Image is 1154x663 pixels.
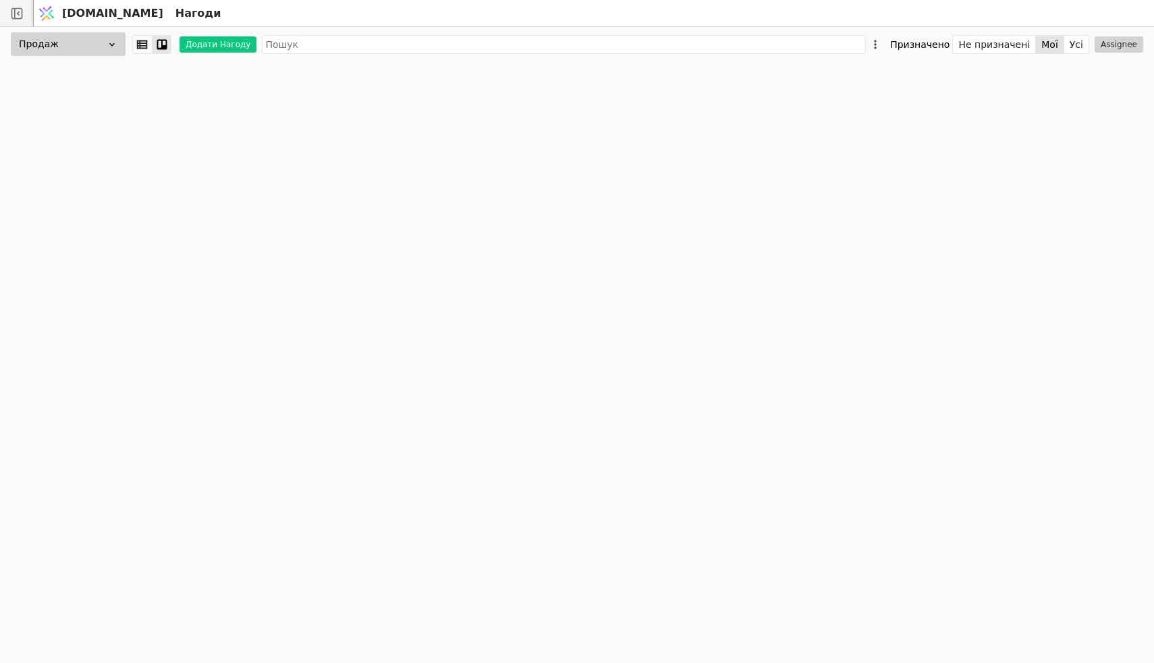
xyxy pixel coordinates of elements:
[170,5,221,22] h2: Нагоди
[1095,36,1143,53] button: Assignee
[62,5,163,22] span: [DOMAIN_NAME]
[953,35,1036,54] button: Не призначені
[890,35,950,54] div: Призначено
[262,35,866,54] input: Пошук
[1036,35,1064,54] button: Мої
[180,36,256,53] button: Додати Нагоду
[36,1,57,26] img: Logo
[1064,35,1089,54] button: Усі
[34,1,170,26] a: [DOMAIN_NAME]
[11,32,126,56] div: Продаж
